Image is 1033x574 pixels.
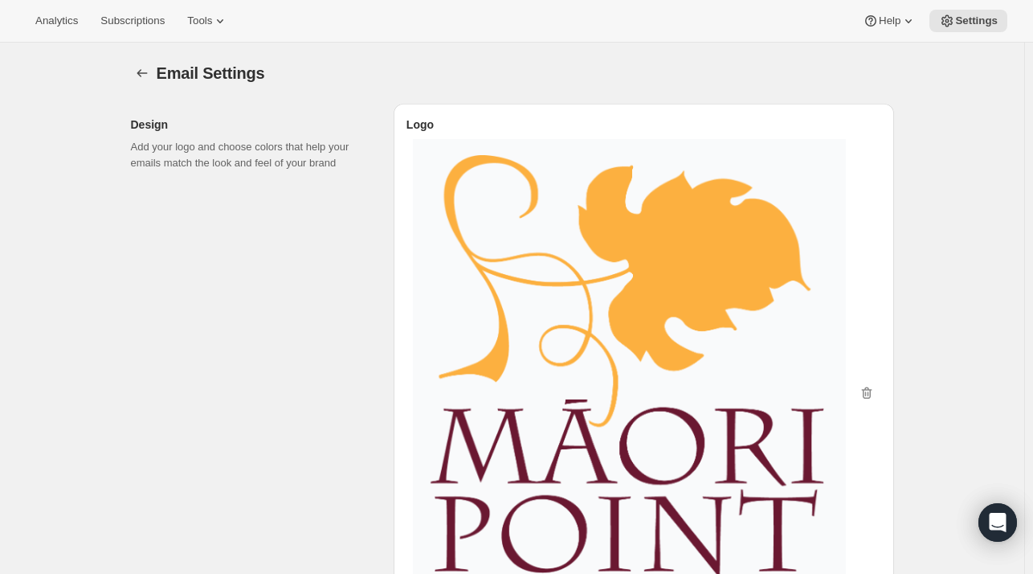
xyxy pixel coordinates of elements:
button: Analytics [26,10,88,32]
button: Tools [178,10,238,32]
h2: Design [131,117,368,133]
div: Open Intercom Messenger [978,503,1017,542]
span: Email Settings [157,64,265,82]
button: Settings [131,62,153,84]
span: Analytics [35,14,78,27]
span: Help [879,14,900,27]
button: Settings [929,10,1007,32]
h3: Logo [406,117,881,133]
button: Help [853,10,926,32]
span: Tools [187,14,212,27]
span: Settings [955,14,998,27]
span: Subscriptions [100,14,165,27]
button: Subscriptions [91,10,174,32]
p: Add your logo and choose colors that help your emails match the look and feel of your brand [131,139,368,171]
